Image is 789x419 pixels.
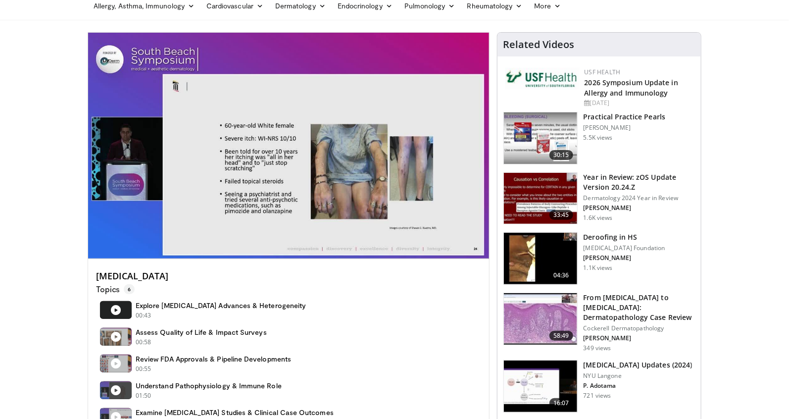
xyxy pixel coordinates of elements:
a: 16:07 [MEDICAL_DATA] Updates (2024) NYU Langone P. Adotama 721 views [503,360,695,413]
img: 6c8a7892-2413-4cdc-b829-926d5ede0e90.150x105_q85_crop-smart_upscale.jpg [504,233,577,284]
p: 1.6K views [584,214,613,222]
div: [DATE] [585,99,693,107]
a: 30:15 Practical Practice Pearls [PERSON_NAME] 5.5K views [503,112,695,164]
h4: Explore [MEDICAL_DATA] Advances & Heterogeneity [136,301,306,310]
p: 01:50 [136,391,151,400]
h3: From [MEDICAL_DATA] to [MEDICAL_DATA]: Dermatopathology Case Review [584,293,695,322]
h4: Understand Pathophysiology & Immune Role [136,381,282,390]
span: 33:45 [549,210,573,220]
img: 6ba8804a-8538-4002-95e7-a8f8012d4a11.png.150x105_q85_autocrop_double_scale_upscale_version-0.2.jpg [505,68,580,90]
h3: [MEDICAL_DATA] Updates (2024) [584,360,692,370]
p: 349 views [584,344,611,352]
span: 30:15 [549,150,573,160]
p: Topics [96,284,135,294]
img: 2f1704de-80e0-4e57-9642-384063c27940.150x105_q85_crop-smart_upscale.jpg [504,293,577,345]
h4: Review FDA Approvals & Pipeline Developments [136,355,291,364]
h3: Deroofing in HS [584,232,665,242]
p: 00:43 [136,311,151,320]
p: Dermatology 2024 Year in Review [584,194,695,202]
a: USF Health [585,68,621,76]
p: [PERSON_NAME] [584,334,695,342]
span: 16:07 [549,398,573,408]
video-js: Video Player [88,33,489,259]
p: Cockerell Dermatopathology [584,324,695,332]
p: [PERSON_NAME] [584,204,695,212]
span: 58:49 [549,331,573,341]
p: [PERSON_NAME] [584,124,666,132]
img: e954cc68-b8ad-467a-b756-b9b49831c129.150x105_q85_crop-smart_upscale.jpg [504,112,577,164]
p: 1.1K views [584,264,613,272]
a: 04:36 Deroofing in HS [MEDICAL_DATA] Foundation [PERSON_NAME] 1.1K views [503,232,695,285]
p: 5.5K views [584,134,613,142]
a: 33:45 Year in Review: zOS Update Version 20.24.Z Dermatology 2024 Year in Review [PERSON_NAME] 1.... [503,172,695,225]
h3: Year in Review: zOS Update Version 20.24.Z [584,172,695,192]
h4: Assess Quality of Life & Impact Surveys [136,328,267,337]
a: 58:49 From [MEDICAL_DATA] to [MEDICAL_DATA]: Dermatopathology Case Review Cockerell Dermatopathol... [503,293,695,352]
p: NYU Langone [584,372,692,380]
img: 679a9ad2-471e-45af-b09d-51a1617eac4f.150x105_q85_crop-smart_upscale.jpg [504,173,577,224]
p: 721 views [584,392,611,400]
h4: Related Videos [503,39,575,51]
p: P. Adotama [584,382,692,390]
h4: Examine [MEDICAL_DATA] Studies & Clinical Case Outcomes [136,408,334,417]
a: 2026 Symposium Update in Allergy and Immunology [585,78,678,98]
img: caa773d6-1bd7-42e2-86a7-2cccd8a76afe.150x105_q85_crop-smart_upscale.jpg [504,361,577,412]
p: [MEDICAL_DATA] Foundation [584,244,665,252]
h3: Practical Practice Pearls [584,112,666,122]
span: 04:36 [549,270,573,280]
h4: [MEDICAL_DATA] [96,271,481,282]
span: 6 [124,284,135,294]
p: [PERSON_NAME] [584,254,665,262]
p: 00:58 [136,338,151,347]
p: 00:55 [136,365,151,373]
